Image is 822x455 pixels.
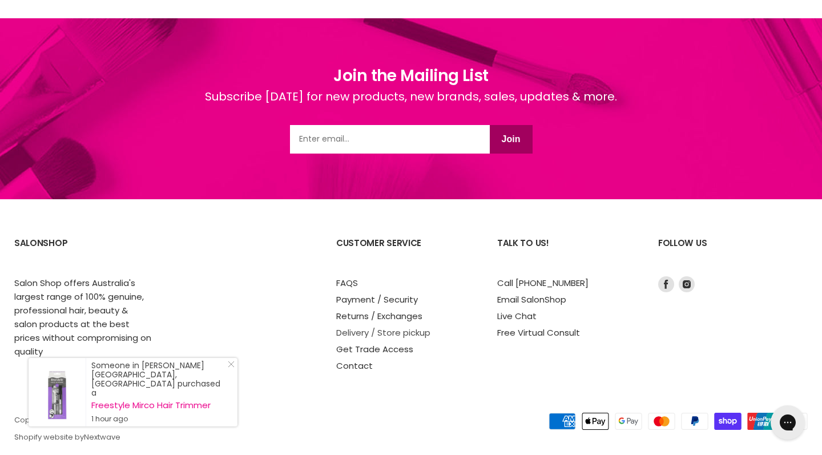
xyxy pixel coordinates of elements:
svg: Close Icon [228,361,235,368]
a: Payment / Security [336,293,418,305]
a: Returns / Exchanges [336,310,422,322]
p: Copyright © 2025 Salonshop Online. | | Shopify website by [14,416,483,442]
a: Nextwave [84,432,120,442]
a: Free Virtual Consult [497,327,580,339]
a: Contact [336,360,373,372]
h2: Customer Service [336,229,474,276]
a: FAQS [336,277,358,289]
a: Email SalonShop [497,293,566,305]
a: Get Trade Access [336,343,413,355]
a: Delivery / Store pickup [336,327,430,339]
iframe: Gorgias live chat messenger [765,401,811,444]
p: Salon Shop offers Australia's largest range of 100% genuine, professional hair, beauty & salon pr... [14,276,151,359]
small: 1 hour ago [91,414,226,424]
button: Join [490,125,533,154]
h2: Follow us [658,229,808,276]
a: Live Chat [497,310,537,322]
a: Close Notification [223,361,235,372]
h2: Talk to us! [497,229,635,276]
a: Visit product page [29,358,86,426]
div: Subscribe [DATE] for new products, new brands, sales, updates & more. [205,88,617,125]
a: Call [PHONE_NUMBER] [497,277,589,289]
h2: SalonShop [14,229,152,276]
h1: Join the Mailing List [205,64,617,88]
input: Email [290,125,490,154]
a: Freestyle Mirco Hair Trimmer [91,401,226,410]
div: Someone in [PERSON_NAME][GEOGRAPHIC_DATA], [GEOGRAPHIC_DATA] purchased a [91,361,226,424]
